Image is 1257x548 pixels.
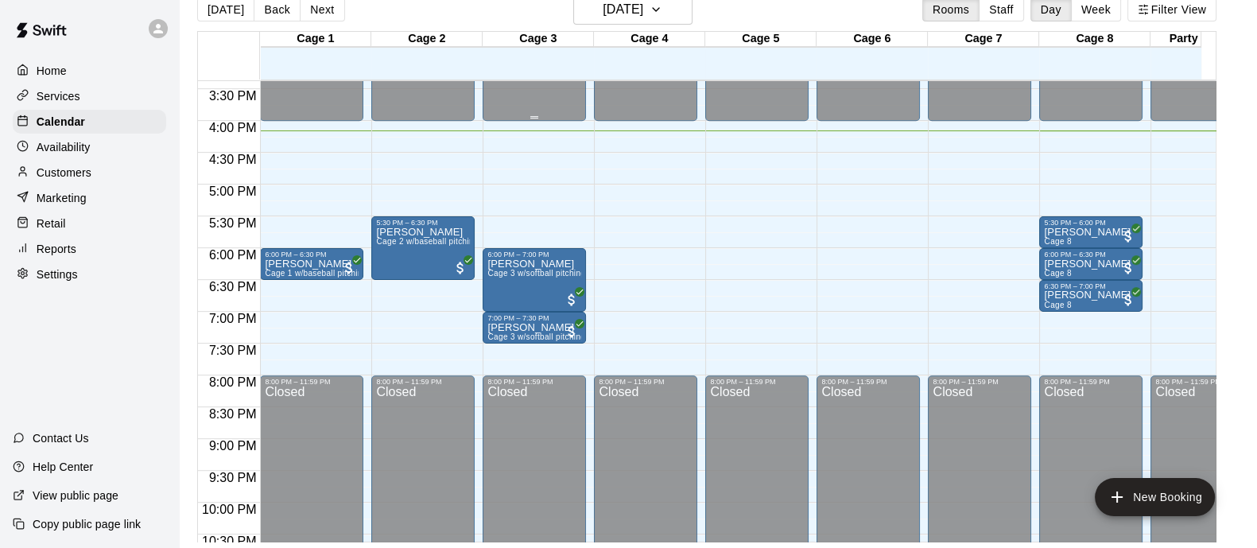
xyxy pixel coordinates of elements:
div: 6:00 PM – 7:00 PM: Daylan Johnson [483,248,586,312]
span: Cage 8 [1044,301,1071,309]
div: 6:00 PM – 7:00 PM [487,251,581,258]
a: Home [13,59,166,83]
a: Settings [13,262,166,286]
span: 10:00 PM [198,503,260,516]
div: 5:30 PM – 6:30 PM: Carl Hammer [371,216,475,280]
div: Cage 8 [1039,32,1150,47]
span: 7:30 PM [205,344,261,357]
div: 8:00 PM – 11:59 PM [599,378,693,386]
p: Home [37,63,67,79]
p: Settings [37,266,78,282]
div: 6:00 PM – 6:30 PM: Colin Ackerman [260,248,363,280]
div: 8:00 PM – 11:59 PM [1044,378,1138,386]
a: Customers [13,161,166,185]
div: 8:00 PM – 11:59 PM [376,378,470,386]
div: 6:00 PM – 6:30 PM: Matt Beckman [1039,248,1143,280]
div: 7:00 PM – 7:30 PM: Daylan Johnson [483,312,586,344]
div: Cage 4 [594,32,705,47]
span: 4:30 PM [205,153,261,166]
span: 8:30 PM [205,407,261,421]
span: Cage 8 [1044,269,1071,278]
p: View public page [33,488,118,503]
div: Cage 2 [371,32,483,47]
div: 8:00 PM – 11:59 PM [487,378,581,386]
div: 8:00 PM – 11:59 PM [1155,378,1249,386]
div: Cage 3 [483,32,594,47]
span: 8:00 PM [205,375,261,389]
span: Cage 3 w/softball pitching machine [487,332,619,341]
a: Reports [13,237,166,261]
span: 5:30 PM [205,216,261,230]
span: 5:00 PM [205,185,261,198]
span: Cage 2 w/baseball pitching machine [376,237,512,246]
p: Customers [37,165,91,181]
p: Calendar [37,114,85,130]
a: Services [13,84,166,108]
div: 8:00 PM – 11:59 PM [821,378,915,386]
span: 9:30 PM [205,471,261,484]
div: 6:30 PM – 7:00 PM [1044,282,1138,290]
div: 6:00 PM – 6:30 PM [1044,251,1138,258]
p: Services [37,88,80,104]
span: 9:00 PM [205,439,261,453]
p: Availability [37,139,91,155]
span: 7:00 PM [205,312,261,325]
a: Availability [13,135,166,159]
span: 6:00 PM [205,248,261,262]
div: 5:30 PM – 6:00 PM: Matt Beckman [1039,216,1143,248]
span: 3:30 PM [205,89,261,103]
span: 4:00 PM [205,121,261,134]
div: 5:30 PM – 6:30 PM [376,219,470,227]
span: All customers have paid [1120,260,1136,276]
div: 6:00 PM – 6:30 PM [265,251,359,258]
p: Help Center [33,459,93,475]
a: Retail [13,212,166,235]
p: Marketing [37,190,87,206]
span: All customers have paid [564,324,580,340]
div: Cage 5 [705,32,817,47]
a: Marketing [13,186,166,210]
button: add [1095,478,1215,516]
div: 6:30 PM – 7:00 PM: Matt Beckman [1039,280,1143,312]
span: All customers have paid [1120,292,1136,308]
span: 10:30 PM [198,534,260,548]
a: Calendar [13,110,166,134]
span: Cage 3 w/softball pitching machine [487,269,619,278]
span: All customers have paid [1120,228,1136,244]
span: All customers have paid [341,260,357,276]
p: Retail [37,216,66,231]
div: 8:00 PM – 11:59 PM [265,378,359,386]
div: Cage 7 [928,32,1039,47]
span: Cage 1 w/baseball pitching machine [265,269,401,278]
div: 8:00 PM – 11:59 PM [710,378,804,386]
div: Cage 1 [260,32,371,47]
span: All customers have paid [564,292,580,308]
div: Cage 6 [817,32,928,47]
p: Reports [37,241,76,257]
div: 7:00 PM – 7:30 PM [487,314,581,322]
div: 8:00 PM – 11:59 PM [933,378,1026,386]
p: Copy public page link [33,516,141,532]
span: Cage 8 [1044,237,1071,246]
span: 6:30 PM [205,280,261,293]
span: All customers have paid [452,260,468,276]
div: 5:30 PM – 6:00 PM [1044,219,1138,227]
p: Contact Us [33,430,89,446]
